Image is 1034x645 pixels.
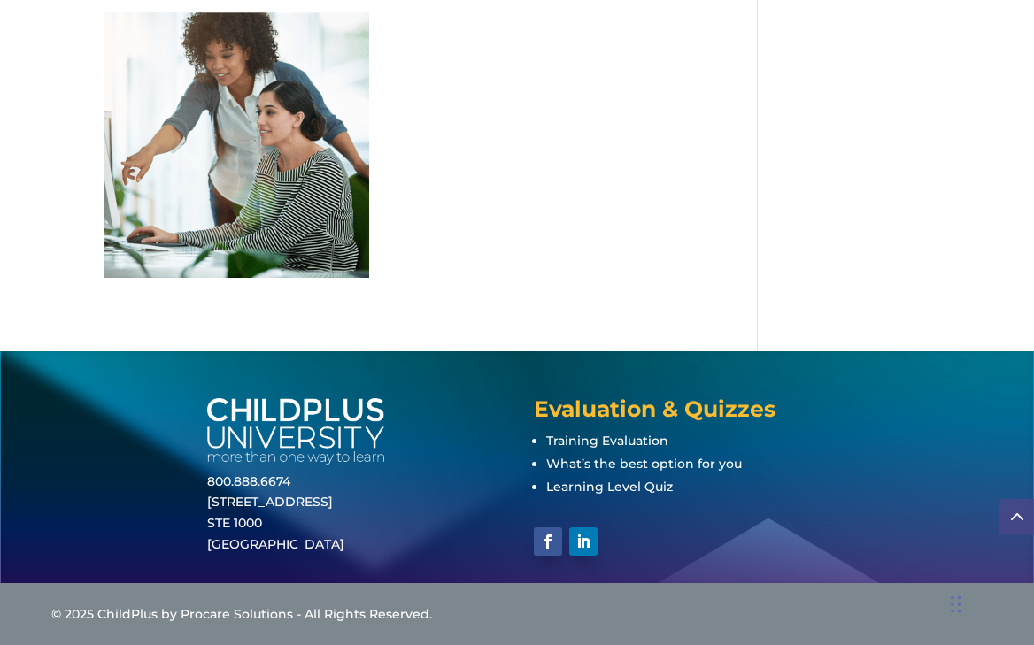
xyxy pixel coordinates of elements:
[207,398,384,465] img: white-cpu-wordmark
[736,454,1034,645] iframe: Chat Widget
[951,578,961,631] div: Drag
[534,527,562,556] a: Follow on Facebook
[569,527,598,556] a: Follow on LinkedIn
[534,398,827,429] h4: Evaluation & Quizzes
[51,604,982,626] div: © 2025 ChildPlus by Procare Solutions - All Rights Reserved.
[546,456,742,472] a: What’s the best option for you
[546,433,668,449] a: Training Evaluation
[546,479,673,495] a: Learning Level Quiz
[207,473,290,489] a: 800.888.6674
[207,494,344,552] a: [STREET_ADDRESS]STE 1000[GEOGRAPHIC_DATA]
